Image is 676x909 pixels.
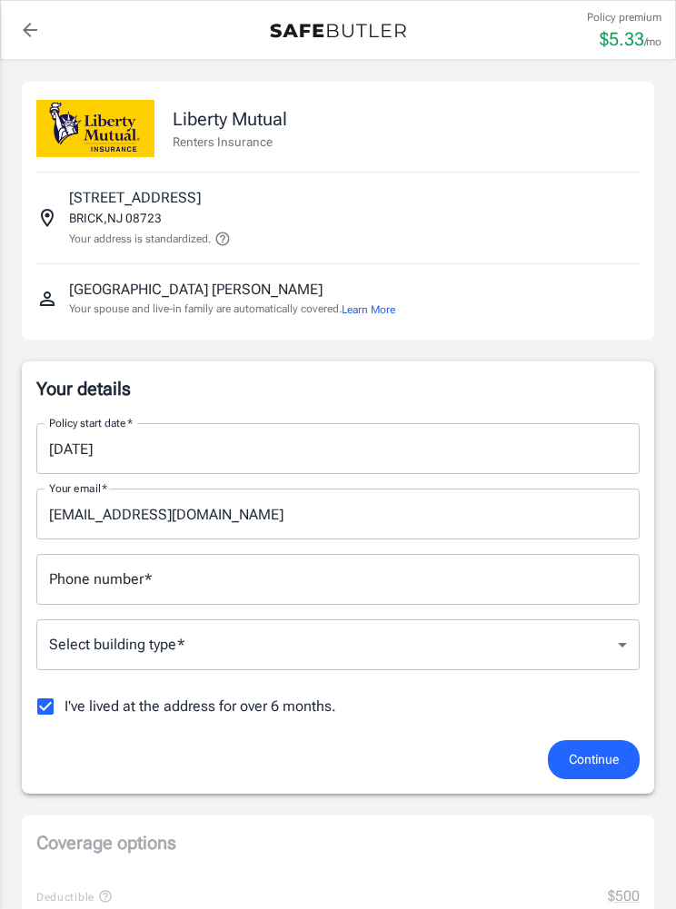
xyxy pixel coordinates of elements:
[548,740,640,779] button: Continue
[69,187,201,209] p: [STREET_ADDRESS]
[69,209,162,227] p: BRICK , NJ 08723
[173,105,287,133] p: Liberty Mutual
[36,489,640,539] input: Enter email
[36,554,640,605] input: Enter number
[587,9,661,25] p: Policy premium
[644,34,661,50] p: /mo
[36,376,640,401] p: Your details
[49,480,107,496] label: Your email
[36,423,627,474] input: Choose date, selected date is Sep 30, 2025
[270,24,406,38] img: Back to quotes
[600,28,644,50] span: $ 5.33
[65,696,336,717] span: I've lived at the address for over 6 months.
[36,100,154,157] img: Liberty Mutual
[173,133,287,151] p: Renters Insurance
[69,301,395,318] p: Your spouse and live-in family are automatically covered.
[69,279,323,301] p: [GEOGRAPHIC_DATA] [PERSON_NAME]
[569,748,619,771] span: Continue
[36,288,58,310] svg: Insured person
[36,207,58,229] svg: Insured address
[12,12,48,48] a: back to quotes
[49,415,133,430] label: Policy start date
[69,231,211,247] p: Your address is standardized.
[342,301,395,318] button: Learn More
